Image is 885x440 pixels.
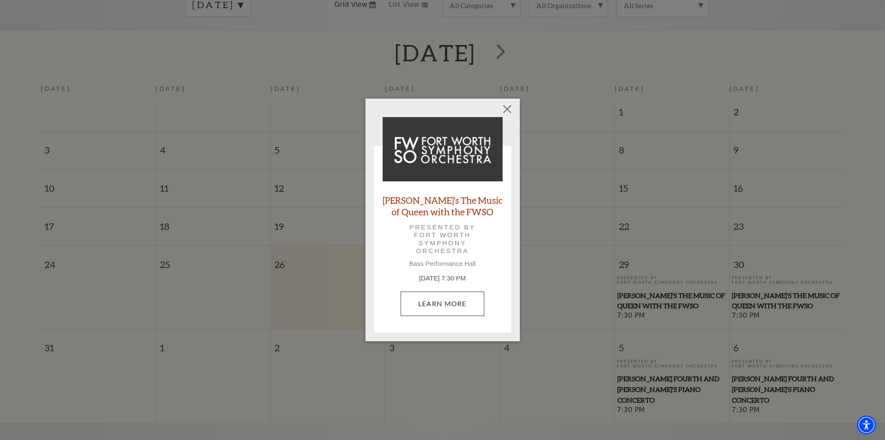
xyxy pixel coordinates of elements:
button: Close [499,101,515,118]
p: Presented by Fort Worth Symphony Orchestra [395,223,491,255]
p: [DATE] 7:30 PM [383,274,503,283]
div: Accessibility Menu [857,416,876,434]
p: Bass Performance Hall [383,260,503,268]
a: August 29, 7:30 PM Learn More [401,292,484,316]
img: Windborne's The Music of Queen with the FWSO [383,117,503,181]
a: [PERSON_NAME]'s The Music of Queen with the FWSO [383,194,503,217]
